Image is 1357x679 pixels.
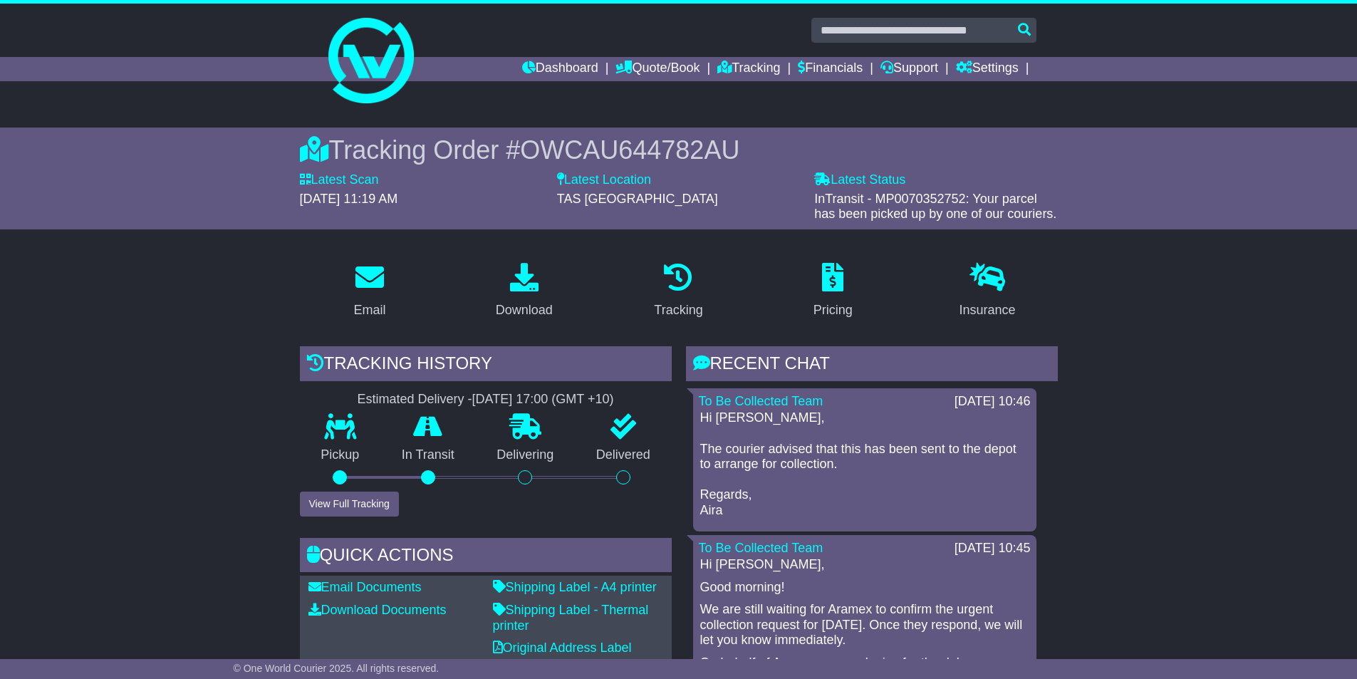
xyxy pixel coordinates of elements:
[300,492,399,517] button: View Full Tracking
[520,135,739,165] span: OWCAU644782AU
[575,447,672,463] p: Delivered
[300,172,379,188] label: Latest Scan
[960,301,1016,320] div: Insurance
[300,447,381,463] p: Pickup
[234,663,440,674] span: © One World Courier 2025. All rights reserved.
[804,258,862,325] a: Pricing
[615,57,700,81] a: Quote/Book
[557,192,718,206] span: TAS [GEOGRAPHIC_DATA]
[353,301,385,320] div: Email
[654,301,702,320] div: Tracking
[686,346,1058,385] div: RECENT CHAT
[493,580,657,594] a: Shipping Label - A4 printer
[700,655,1029,671] p: On behalf of Aramex, we apologise for the delay.
[699,394,823,408] a: To Be Collected Team
[950,258,1025,325] a: Insurance
[700,602,1029,648] p: We are still waiting for Aramex to confirm the urgent collection request for [DATE]. Once they re...
[700,557,1029,573] p: Hi [PERSON_NAME],
[493,603,649,633] a: Shipping Label - Thermal printer
[699,541,823,555] a: To Be Collected Team
[380,447,476,463] p: In Transit
[700,580,1029,596] p: Good morning!
[308,580,422,594] a: Email Documents
[476,447,576,463] p: Delivering
[956,57,1019,81] a: Settings
[955,541,1031,556] div: [DATE] 10:45
[300,346,672,385] div: Tracking history
[717,57,780,81] a: Tracking
[308,603,447,617] a: Download Documents
[496,301,553,320] div: Download
[700,410,1029,518] p: Hi [PERSON_NAME], The courier advised that this has been sent to the depot to arrange for collect...
[522,57,598,81] a: Dashboard
[472,392,614,408] div: [DATE] 17:00 (GMT +10)
[344,258,395,325] a: Email
[798,57,863,81] a: Financials
[300,135,1058,165] div: Tracking Order #
[300,538,672,576] div: Quick Actions
[645,258,712,325] a: Tracking
[813,301,853,320] div: Pricing
[487,258,562,325] a: Download
[493,641,632,655] a: Original Address Label
[300,192,398,206] span: [DATE] 11:19 AM
[300,392,672,408] div: Estimated Delivery -
[557,172,651,188] label: Latest Location
[814,172,905,188] label: Latest Status
[814,192,1056,222] span: InTransit - MP0070352752: Your parcel has been picked up by one of our couriers.
[880,57,938,81] a: Support
[955,394,1031,410] div: [DATE] 10:46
